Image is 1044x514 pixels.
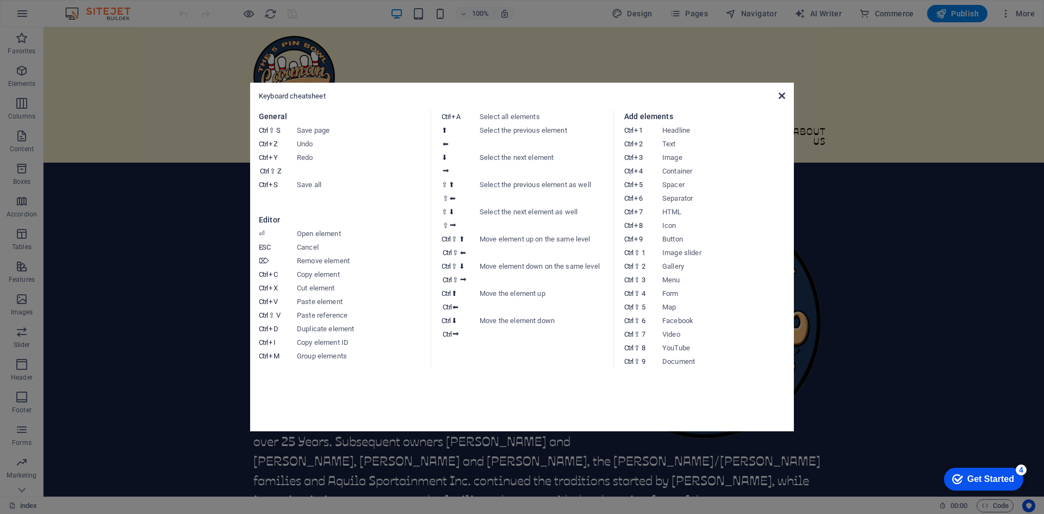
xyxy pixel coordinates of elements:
i: C [269,270,277,278]
i: ⇧ [634,330,640,338]
i: ⇧ [634,357,640,366]
i: 7 [634,208,642,216]
dd: Cancel [297,240,425,254]
dd: Select the previous element as well [480,178,608,205]
i: Y [269,153,277,162]
i: ⬇ [451,317,457,325]
dd: Group elements [297,349,425,363]
i: 9 [634,235,642,243]
i: ⇧ [443,221,449,230]
i: Ctrl [259,181,268,189]
i: ⮕ [460,276,467,284]
i: ⇧ [452,276,458,284]
i: ⬆ [442,126,448,134]
i: ⇧ [634,317,640,325]
i: Ctrl [442,235,450,243]
i: Ctrl [259,338,268,346]
dd: Document [662,355,791,368]
dd: Icon [662,219,791,232]
i: ⬆ [451,289,457,298]
dd: Separator [662,191,791,205]
dd: Form [662,287,791,300]
h3: General [259,110,420,123]
dd: Move the element up [480,287,608,314]
i: Ctrl [443,303,451,311]
i: ⇧ [442,181,448,189]
i: ⮕ [443,167,450,175]
dd: YouTube [662,341,791,355]
i: ⌦ [259,257,269,265]
i: S [276,126,280,134]
i: 8 [634,221,642,230]
i: Ctrl [259,325,268,333]
dd: Gallery [662,259,791,273]
i: Z [269,140,277,148]
dd: Image [662,151,791,164]
i: Ctrl [624,357,633,366]
i: ⬇ [459,262,465,270]
i: Z [277,167,281,175]
dd: Remove element [297,254,425,268]
i: M [269,352,279,360]
i: Ctrl [443,249,451,257]
dd: Open element [297,227,425,240]
i: 5 [642,303,645,311]
i: ⬇ [449,208,455,216]
i: ⬅ [450,194,456,202]
h3: Add elements [624,110,785,123]
i: 2 [642,262,645,270]
i: 4 [634,167,642,175]
i: Ctrl [624,303,633,311]
dd: Spacer [662,178,791,191]
i: V [269,298,277,306]
i: Ctrl [259,352,268,360]
i: ⇧ [269,311,275,319]
i: ⇧ [452,249,458,257]
dd: Image slider [662,246,791,259]
i: Ctrl [624,208,633,216]
dd: Select the next element [480,151,608,178]
i: Ctrl [624,221,633,230]
i: 8 [642,344,645,352]
dd: Menu [662,273,791,287]
i: 6 [642,317,645,325]
i: S [269,181,277,189]
i: Ctrl [442,262,450,270]
i: Ctrl [259,270,268,278]
i: D [269,325,278,333]
dd: Video [662,327,791,341]
i: Ctrl [624,317,633,325]
i: A [451,113,460,121]
i: ⇧ [451,262,457,270]
i: ⮕ [450,221,457,230]
i: 5 [634,181,642,189]
dd: Redo [297,151,425,178]
i: 3 [642,276,645,284]
dd: Button [662,232,791,246]
i: Ctrl [624,235,633,243]
dd: Facebook [662,314,791,327]
dd: Paste reference [297,308,425,322]
i: Ctrl [624,330,633,338]
i: ⮕ [452,330,459,338]
i: ⬆ [459,235,465,243]
i: 3 [634,153,642,162]
i: Ctrl [624,344,633,352]
dd: Paste element [297,295,425,308]
i: ⇧ [451,235,457,243]
dd: Move element down on the same level [480,259,608,287]
i: Ctrl [442,113,450,121]
dd: HTML [662,205,791,219]
i: ⇧ [634,249,640,257]
dd: Select the next element as well [480,205,608,232]
i: Ctrl [259,311,268,319]
i: Ctrl [624,126,633,134]
i: 1 [634,126,642,134]
i: V [276,311,280,319]
i: Ctrl [259,140,268,148]
i: Ctrl [624,289,633,298]
i: Ctrl [624,249,633,257]
i: ⇧ [270,167,276,175]
div: 4 [80,2,91,13]
i: Ctrl [624,140,633,148]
